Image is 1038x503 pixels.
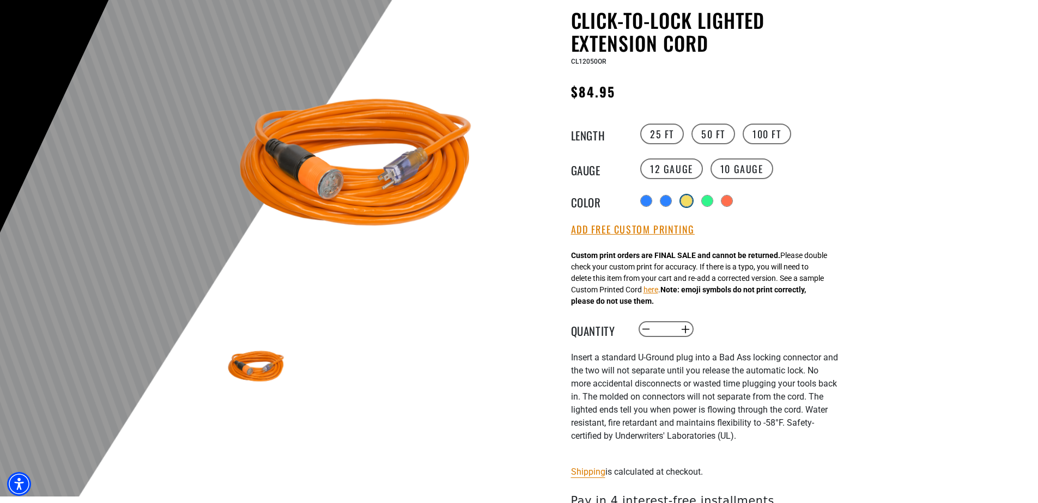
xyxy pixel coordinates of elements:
strong: Custom print orders are FINAL SALE and cannot be returned. [571,251,780,260]
legend: Length [571,127,626,141]
div: is calculated at checkout. [571,464,838,479]
img: orange [224,336,288,399]
label: 100 FT [743,124,791,144]
label: 25 FT [640,124,684,144]
img: orange [224,36,487,299]
label: 10 Gauge [711,158,773,179]
label: Quantity [571,322,626,336]
button: Add Free Custom Printing [571,224,695,236]
label: 50 FT [691,124,735,144]
div: I [571,351,838,456]
span: CL12050OR [571,58,606,65]
h1: Click-to-Lock Lighted Extension Cord [571,9,838,54]
legend: Gauge [571,162,626,176]
div: Please double check your custom print for accuracy. If there is a typo, you will need to delete t... [571,250,827,307]
label: 12 Gauge [640,158,703,179]
div: Accessibility Menu [7,472,31,496]
a: Shipping [571,467,605,477]
legend: Color [571,194,626,208]
strong: Note: emoji symbols do not print correctly, please do not use them. [571,285,806,305]
button: here [644,284,658,296]
span: $84.95 [571,82,615,101]
span: nsert a standard U-Ground plug into a Bad Ass locking connector and the two will not separate unt... [571,352,838,441]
